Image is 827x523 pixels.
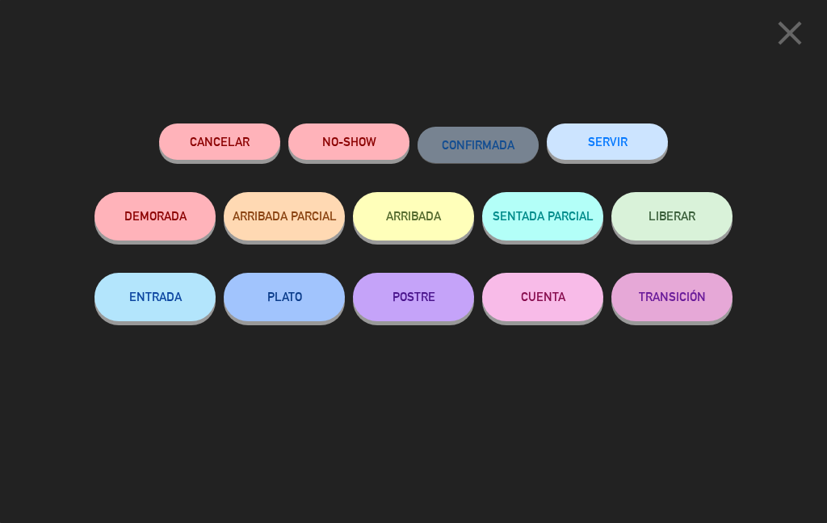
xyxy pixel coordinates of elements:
button: ENTRADA [94,273,216,321]
button: ARRIBADA PARCIAL [224,192,345,241]
button: Cancelar [159,123,280,160]
i: close [770,13,810,53]
button: CONFIRMADA [418,127,539,163]
button: DEMORADA [94,192,216,241]
button: TRANSICIÓN [611,273,733,321]
button: ARRIBADA [353,192,474,241]
button: POSTRE [353,273,474,321]
button: close [765,12,815,60]
span: LIBERAR [649,209,695,223]
button: NO-SHOW [288,123,409,160]
span: ARRIBADA PARCIAL [233,209,337,223]
button: SERVIR [547,123,668,160]
button: CUENTA [482,273,603,321]
span: CONFIRMADA [442,138,514,152]
button: LIBERAR [611,192,733,241]
button: SENTADA PARCIAL [482,192,603,241]
button: PLATO [224,273,345,321]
